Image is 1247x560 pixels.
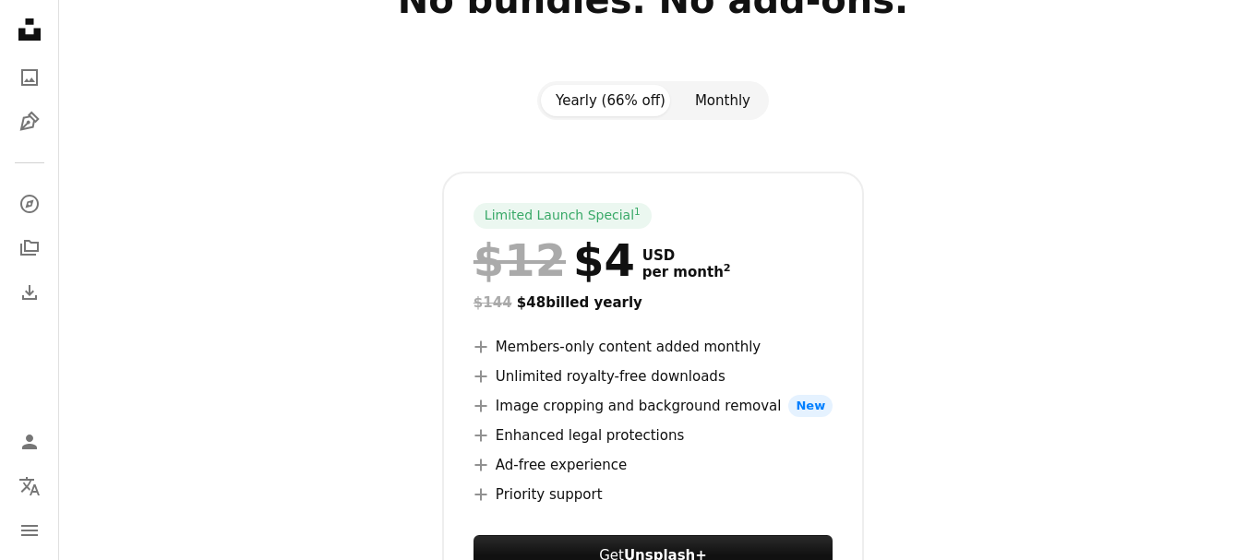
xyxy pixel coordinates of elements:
[474,454,833,476] li: Ad-free experience
[642,247,731,264] span: USD
[11,512,48,549] button: Menu
[474,294,512,311] span: $144
[474,336,833,358] li: Members-only content added monthly
[474,236,635,284] div: $4
[541,85,680,116] button: Yearly (66% off)
[11,103,48,140] a: Illustrations
[634,206,641,217] sup: 1
[11,59,48,96] a: Photos
[474,365,833,387] li: Unlimited royalty-free downloads
[11,185,48,222] a: Explore
[474,424,833,447] li: Enhanced legal protections
[724,262,731,274] sup: 2
[11,230,48,267] a: Collections
[642,264,731,280] span: per month
[474,395,833,417] li: Image cropping and background removal
[11,274,48,311] a: Download History
[680,85,765,116] button: Monthly
[630,207,644,225] a: 1
[788,395,833,417] span: New
[11,423,48,460] a: Log in / Sign up
[11,11,48,52] a: Home — Unsplash
[474,483,833,506] li: Priority support
[720,264,735,280] a: 2
[11,468,48,505] button: Language
[474,203,652,229] div: Limited Launch Special
[474,292,833,314] div: $48 billed yearly
[474,236,566,284] span: $12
